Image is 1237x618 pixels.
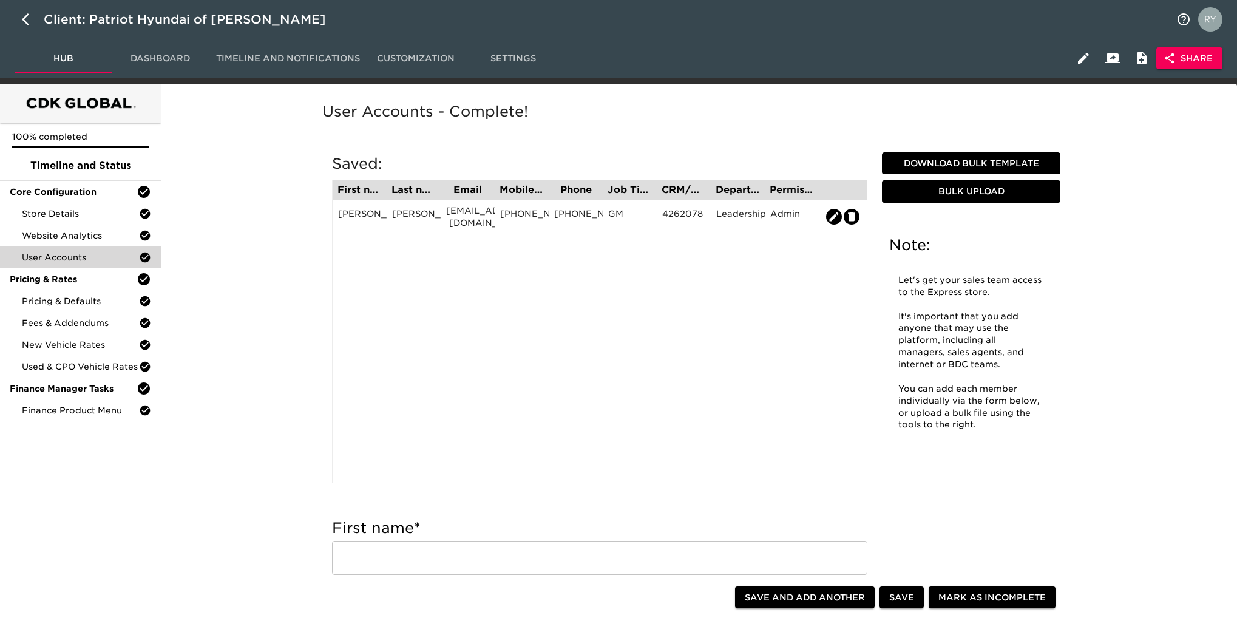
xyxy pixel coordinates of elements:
p: Let's get your sales team access to the Express store. [898,274,1044,299]
div: Permission Set [770,185,814,195]
div: Admin [770,208,814,226]
button: Save [879,586,924,609]
h5: User Accounts - Complete! [322,102,1070,121]
span: Timeline and Notifications [216,51,360,66]
span: Store Details [22,208,139,220]
span: User Accounts [22,251,139,263]
p: 100% completed [12,131,149,143]
span: Finance Manager Tasks [10,382,137,395]
span: Pricing & Rates [10,273,137,285]
span: Hub [22,51,104,66]
span: Fees & Addendums [22,317,139,329]
button: Download Bulk Template [882,152,1060,175]
button: notifications [1169,5,1198,34]
span: Customization [374,51,457,66]
div: First name [337,185,382,195]
span: Finance Product Menu [22,404,139,416]
span: Pricing & Defaults [22,295,139,307]
span: Download Bulk Template [887,156,1056,171]
p: You can add each member individually via the form below, or upload a bulk file using the tools to... [898,383,1044,432]
span: Save and Add Another [745,590,865,605]
div: [PERSON_NAME] [392,208,436,226]
div: Client: Patriot Hyundai of [PERSON_NAME] [44,10,343,29]
div: Mobile Phone [500,185,544,195]
div: GM [608,208,652,226]
button: Internal Notes and Comments [1127,44,1156,73]
div: [PHONE_NUMBER] [500,208,544,226]
span: Used & CPO Vehicle Rates [22,361,139,373]
span: Share [1166,51,1213,66]
div: Email [446,185,490,195]
div: 4262078 [662,208,706,226]
span: Timeline and Status [10,158,151,173]
span: Save [889,590,914,605]
span: Bulk Upload [887,184,1056,199]
span: Settings [472,51,554,66]
div: Leadership [716,208,760,226]
h5: First name [332,518,867,538]
div: ‎[EMAIL_ADDRESS][DOMAIN_NAME] [446,205,490,229]
span: Core Configuration [10,186,137,198]
button: Mark as Incomplete [929,586,1056,609]
span: New Vehicle Rates [22,339,139,351]
div: CRM/User ID [662,185,706,195]
span: Website Analytics [22,229,139,242]
button: Bulk Upload [882,180,1060,203]
span: Dashboard [119,51,202,66]
img: Profile [1198,7,1222,32]
div: Job Title [608,185,652,195]
button: edit [826,209,842,225]
span: Mark as Incomplete [938,590,1046,605]
button: Client View [1098,44,1127,73]
div: [PERSON_NAME] [338,208,382,226]
p: It's important that you add anyone that may use the platform, including all managers, sales agent... [898,311,1044,371]
button: Save and Add Another [735,586,875,609]
div: Phone [554,185,598,195]
h5: Note: [889,236,1053,255]
div: Last name [391,185,436,195]
div: [PHONE_NUMBER] [554,208,598,226]
button: Edit Hub [1069,44,1098,73]
button: Share [1156,47,1222,70]
h5: Saved: [332,154,867,174]
button: edit [844,209,859,225]
div: Department [716,185,760,195]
